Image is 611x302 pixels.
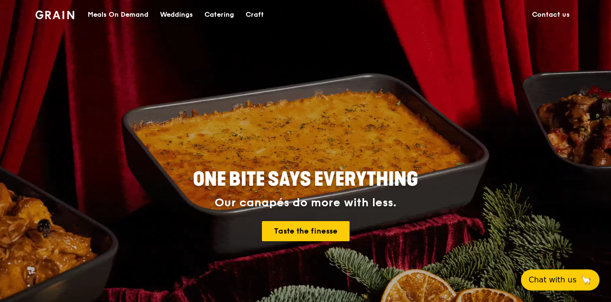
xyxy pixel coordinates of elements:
[521,269,600,291] button: Chat with us🦙
[262,221,350,241] a: Taste the finesse
[160,0,193,29] div: Weddings
[240,0,270,29] a: Craft
[204,0,234,29] div: Catering
[88,0,148,29] div: Meals On Demand
[193,168,418,191] span: ONE BITE SAYS EVERYTHING
[526,0,576,29] a: Contact us
[154,0,199,29] a: Weddings
[133,196,478,210] div: Our canapés do more with less.
[529,274,577,286] span: Chat with us
[199,0,240,29] a: Catering
[35,11,74,19] img: Grain
[246,0,264,29] div: Craft
[580,274,592,286] span: 🦙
